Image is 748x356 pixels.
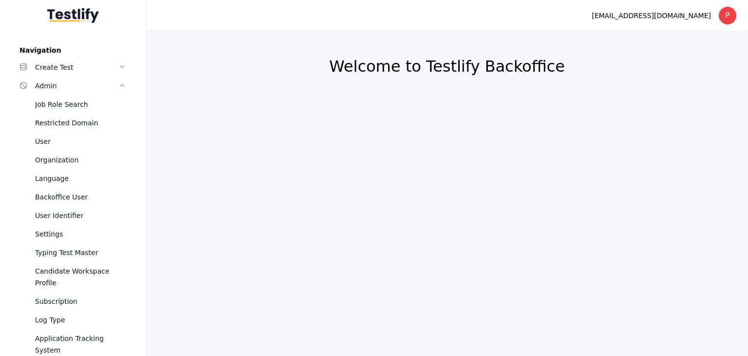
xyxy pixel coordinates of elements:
[12,206,134,225] a: User Identifier
[35,61,118,73] div: Create Test
[719,7,736,24] div: P
[12,311,134,329] a: Log Type
[35,191,126,203] div: Backoffice User
[35,154,126,166] div: Organization
[12,114,134,132] a: Restricted Domain
[12,262,134,292] a: Candidate Workspace Profile
[12,169,134,188] a: Language
[169,57,725,76] h2: Welcome to Testlify Backoffice
[35,173,126,184] div: Language
[12,151,134,169] a: Organization
[12,46,134,54] label: Navigation
[47,8,99,23] img: Testlify - Backoffice
[12,188,134,206] a: Backoffice User
[35,314,126,326] div: Log Type
[35,117,126,129] div: Restricted Domain
[35,228,126,240] div: Settings
[12,132,134,151] a: User
[35,265,126,289] div: Candidate Workspace Profile
[12,95,134,114] a: Job Role Search
[35,210,126,221] div: User Identifier
[35,80,118,92] div: Admin
[12,225,134,243] a: Settings
[12,292,134,311] a: Subscription
[592,10,711,21] div: [EMAIL_ADDRESS][DOMAIN_NAME]
[35,247,126,258] div: Typing Test Master
[12,243,134,262] a: Typing Test Master
[35,296,126,307] div: Subscription
[35,136,126,147] div: User
[35,333,126,356] div: Application Tracking System
[35,99,126,110] div: Job Role Search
